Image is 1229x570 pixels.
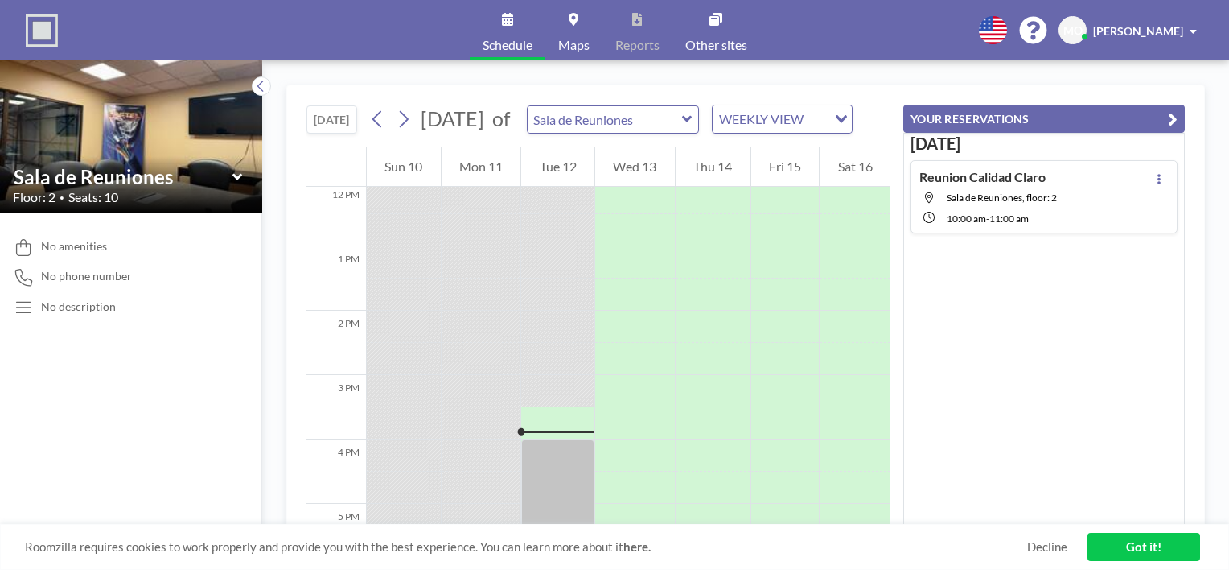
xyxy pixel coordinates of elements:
div: Fri 15 [751,147,820,187]
div: No description [41,299,116,314]
input: Sala de Reuniones [14,165,232,188]
div: 4 PM [306,440,366,504]
span: of [492,106,510,131]
a: Got it! [1087,533,1200,561]
h3: [DATE] [910,134,1178,154]
span: Seats: 10 [68,189,118,205]
span: Sala de Reuniones, floor: 2 [947,192,1057,204]
span: - [986,213,989,225]
span: Reports [615,39,660,52]
div: 12 PM [306,182,366,246]
a: Decline [1027,539,1067,555]
span: Maps [558,39,590,52]
a: here. [623,539,651,554]
div: 5 PM [306,504,366,568]
span: 10:00 AM [947,213,986,225]
button: [DATE] [306,105,357,134]
input: Search for option [808,109,825,130]
input: Sala de Reuniones [528,106,682,133]
span: Floor: 2 [13,189,55,205]
button: YOUR RESERVATIONS [903,105,1185,133]
span: Schedule [483,39,532,52]
span: MO [1063,23,1083,38]
div: Thu 14 [676,147,750,187]
span: No amenities [41,239,107,254]
div: Sun 10 [367,147,441,187]
div: Wed 13 [595,147,675,187]
span: • [60,192,64,203]
span: WEEKLY VIEW [716,109,807,130]
span: Other sites [685,39,747,52]
div: 1 PM [306,246,366,311]
div: 2 PM [306,311,366,375]
span: [DATE] [421,106,484,130]
div: Mon 11 [442,147,521,187]
div: 3 PM [306,375,366,440]
h4: Reunion Calidad Claro [919,169,1046,185]
span: 11:00 AM [989,213,1029,225]
span: [PERSON_NAME] [1093,24,1183,38]
div: Tue 12 [521,147,594,187]
div: Sat 16 [820,147,890,187]
span: Roomzilla requires cookies to work properly and provide you with the best experience. You can lea... [25,539,1027,555]
div: Search for option [713,105,852,133]
img: organization-logo [26,14,58,47]
span: No phone number [41,269,132,283]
